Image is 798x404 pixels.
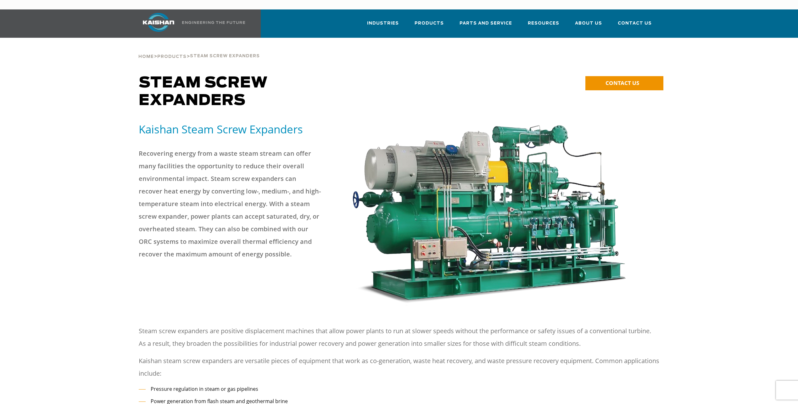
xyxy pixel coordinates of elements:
[139,76,268,108] span: Steam Screw Expanders
[139,384,660,394] li: Pressure regulation in steam or gas pipelines
[575,15,602,36] a: About Us
[415,15,444,36] a: Products
[139,147,321,261] p: Recovering energy from a waste steam stream can offer many facilities the opportunity to reduce t...
[528,15,559,36] a: Resources
[460,15,512,36] a: Parts and Service
[618,15,652,36] a: Contact Us
[182,21,245,24] img: Engineering the future
[139,355,660,380] p: Kaishan steam screw expanders are versatile pieces of equipment that work as co-generation, waste...
[139,122,343,136] h5: Kaishan Steam Screw Expanders
[460,20,512,27] span: Parts and Service
[415,20,444,27] span: Products
[528,20,559,27] span: Resources
[605,79,639,87] span: CONTACT US
[135,13,182,32] img: kaishan logo
[190,54,260,58] span: Steam Screw Expanders
[350,122,629,306] img: machine
[367,15,399,36] a: Industries
[575,20,602,27] span: About Us
[138,55,154,59] span: Home
[138,53,154,59] a: Home
[135,9,246,38] a: Kaishan USA
[138,38,260,62] div: > >
[367,20,399,27] span: Industries
[139,325,660,350] p: Steam screw expanders are positive displacement machines that allow power plants to run at slower...
[618,20,652,27] span: Contact Us
[157,55,187,59] span: Products
[157,53,187,59] a: Products
[585,76,663,90] a: CONTACT US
